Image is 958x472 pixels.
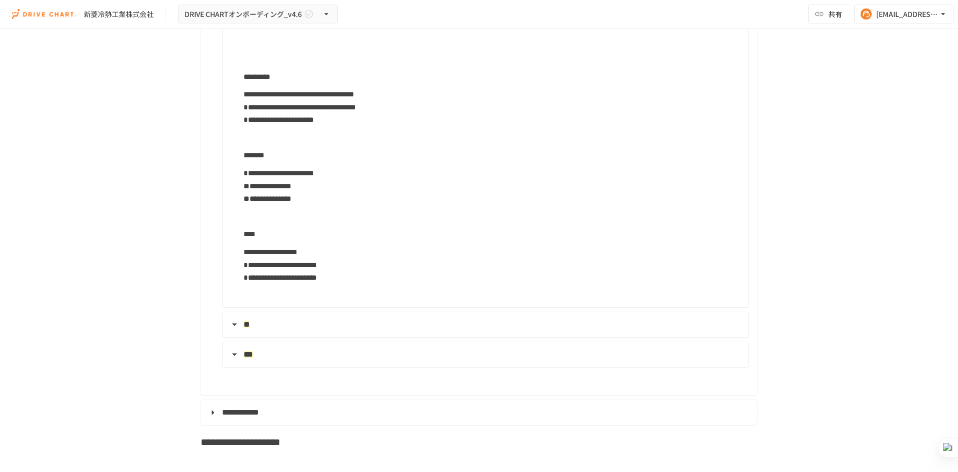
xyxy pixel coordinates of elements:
button: DRIVE CHARTオンボーディング_v4.6 [178,4,338,24]
img: i9VDDS9JuLRLX3JIUyK59LcYp6Y9cayLPHs4hOxMB9W [12,6,76,22]
button: 共有 [808,4,850,24]
div: [EMAIL_ADDRESS][DOMAIN_NAME] [876,8,938,20]
button: [EMAIL_ADDRESS][DOMAIN_NAME] [854,4,954,24]
div: 新菱冷熱工業株式会社 [84,9,154,19]
span: DRIVE CHARTオンボーディング_v4.6 [185,8,302,20]
span: 共有 [828,8,842,19]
